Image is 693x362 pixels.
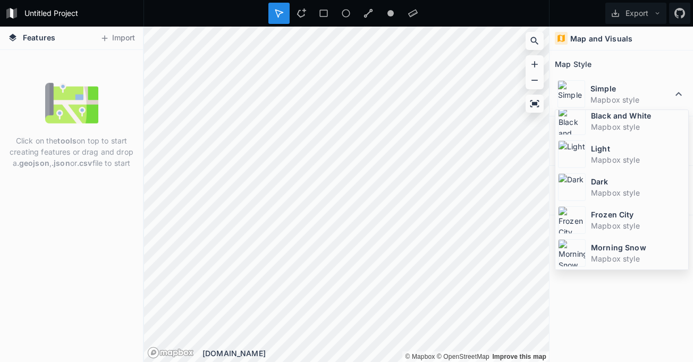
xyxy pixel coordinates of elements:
[437,353,489,360] a: OpenStreetMap
[558,107,586,135] img: Black and White
[8,135,135,169] p: Click on the on top to start creating features or drag and drop a , or file to start
[605,3,666,24] button: Export
[591,176,686,187] dt: Dark
[147,347,194,359] a: Mapbox logo
[591,110,686,121] dt: Black and White
[591,209,686,220] dt: Frozen City
[591,220,686,231] dd: Mapbox style
[590,94,672,105] dd: Mapbox style
[590,83,672,94] dt: Simple
[492,353,546,360] a: Map feedback
[558,140,586,168] img: Light
[557,80,585,108] img: Simple
[591,143,686,154] dt: Light
[23,32,55,43] span: Features
[558,206,586,234] img: Frozen City
[591,242,686,253] dt: Morning Snow
[591,121,686,132] dd: Mapbox style
[558,173,586,201] img: Dark
[52,158,70,167] strong: .json
[95,30,140,47] button: Import
[57,136,77,145] strong: tools
[45,77,98,130] img: empty
[555,56,591,72] h2: Map Style
[591,187,686,198] dd: Mapbox style
[591,253,686,264] dd: Mapbox style
[570,33,632,44] h4: Map and Visuals
[558,239,586,267] img: Morning Snow
[405,353,435,360] a: Mapbox
[202,348,549,359] div: [DOMAIN_NAME]
[17,158,49,167] strong: .geojson
[77,158,92,167] strong: .csv
[591,154,686,165] dd: Mapbox style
